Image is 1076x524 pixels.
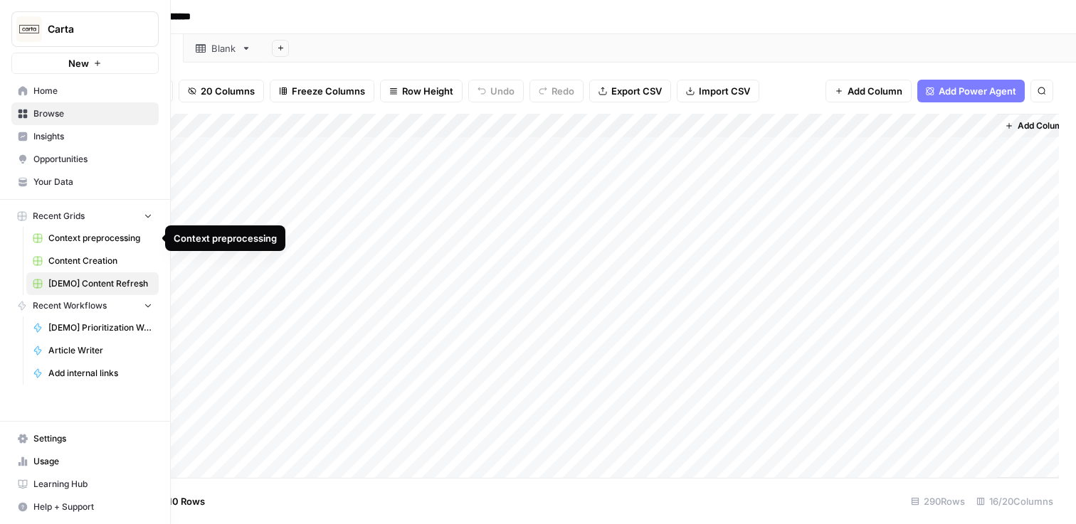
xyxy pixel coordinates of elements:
[11,205,159,227] button: Recent Grids
[33,501,152,513] span: Help + Support
[939,84,1016,98] span: Add Power Agent
[33,210,85,223] span: Recent Grids
[11,11,159,47] button: Workspace: Carta
[33,299,107,312] span: Recent Workflows
[33,130,152,143] span: Insights
[68,56,89,70] span: New
[905,490,971,513] div: 290 Rows
[270,80,374,102] button: Freeze Columns
[148,494,205,508] span: Add 10 Rows
[848,84,902,98] span: Add Column
[402,84,453,98] span: Row Height
[33,153,152,166] span: Opportunities
[589,80,671,102] button: Export CSV
[971,490,1059,513] div: 16/20 Columns
[11,171,159,193] a: Your Data
[11,148,159,171] a: Opportunities
[26,362,159,385] a: Add internal links
[490,84,515,98] span: Undo
[48,22,134,36] span: Carta
[11,80,159,102] a: Home
[179,80,264,102] button: 20 Columns
[48,321,152,334] span: [DEMO] Prioritization Workflow for creation
[48,367,152,380] span: Add internal links
[677,80,759,102] button: Import CSV
[26,227,159,250] a: Context preprocessing
[48,344,152,357] span: Article Writer
[211,41,236,55] div: Blank
[33,432,152,445] span: Settings
[292,84,365,98] span: Freeze Columns
[611,84,662,98] span: Export CSV
[184,34,263,63] a: Blank
[16,16,42,42] img: Carta Logo
[48,232,152,245] span: Context preprocessing
[11,496,159,518] button: Help + Support
[11,427,159,450] a: Settings
[11,450,159,473] a: Usage
[33,455,152,468] span: Usage
[468,80,524,102] button: Undo
[11,53,159,74] button: New
[380,80,463,102] button: Row Height
[33,85,152,97] span: Home
[552,84,574,98] span: Redo
[699,84,750,98] span: Import CSV
[917,80,1025,102] button: Add Power Agent
[826,80,912,102] button: Add Column
[999,117,1073,135] button: Add Column
[48,255,152,267] span: Content Creation
[48,277,152,290] span: [DEMO] Content Refresh
[33,176,152,188] span: Your Data
[11,295,159,316] button: Recent Workflows
[26,250,159,272] a: Content Creation
[26,316,159,339] a: [DEMO] Prioritization Workflow for creation
[33,478,152,491] span: Learning Hub
[11,102,159,125] a: Browse
[11,473,159,496] a: Learning Hub
[26,339,159,362] a: Article Writer
[11,125,159,148] a: Insights
[26,272,159,295] a: [DEMO] Content Refresh
[174,231,277,245] div: Context preprocessing
[201,84,255,98] span: 20 Columns
[33,107,152,120] span: Browse
[529,80,584,102] button: Redo
[1018,119,1067,132] span: Add Column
